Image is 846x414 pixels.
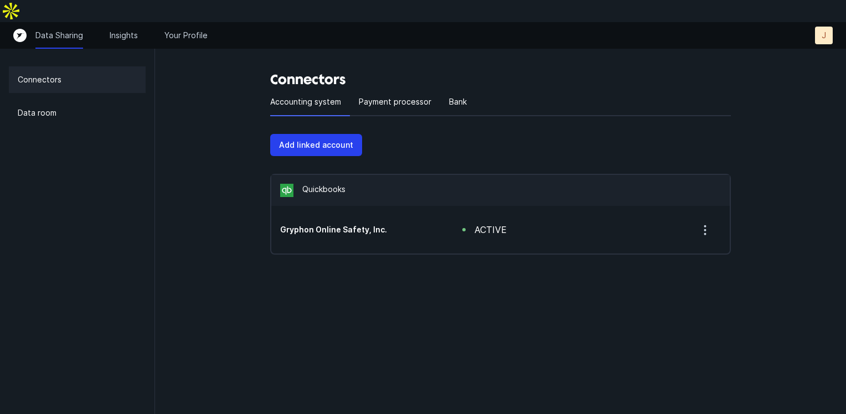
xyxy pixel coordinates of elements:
p: Payment processor [359,95,431,108]
p: Data room [18,106,56,120]
div: active [474,223,507,236]
a: Insights [110,30,138,41]
p: Connectors [18,73,61,86]
p: Bank [449,95,467,108]
div: account ending [280,224,427,235]
button: J [815,27,833,44]
a: Data Sharing [35,30,83,41]
button: Add linked account [270,134,362,156]
p: J [822,30,826,41]
h3: Connectors [270,71,731,89]
a: Data room [9,100,146,126]
a: Your Profile [164,30,208,41]
p: Quickbooks [302,184,345,197]
p: Add linked account [279,138,353,152]
p: Accounting system [270,95,341,108]
a: Connectors [9,66,146,93]
h5: Gryphon Online Safety, Inc. [280,224,427,235]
